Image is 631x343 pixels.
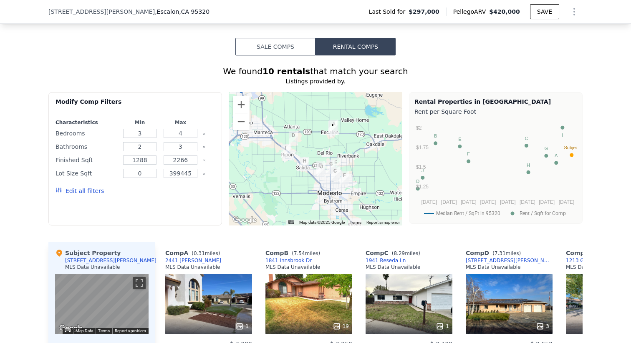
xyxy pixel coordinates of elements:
button: Edit all filters [56,187,104,195]
text: I [562,133,563,138]
button: Zoom in [233,96,250,113]
span: 8.29 [394,250,405,256]
div: We found that match your search [48,65,583,77]
text: $2 [416,125,422,131]
div: Comp C [366,249,424,257]
a: Terms (opens in new tab) [98,328,110,333]
span: Pellego ARV [453,8,490,16]
span: 7.31 [495,250,506,256]
div: Comp A [165,249,223,257]
text: [DATE] [421,199,437,205]
div: MLS Data Unavailable [466,264,521,270]
button: Rental Comps [315,38,396,55]
text: [DATE] [500,199,516,205]
span: ( miles) [389,250,424,256]
button: Map Data [76,328,93,334]
div: 3106 Carver Rd [317,163,326,177]
span: $297,000 [409,8,439,16]
text: B [434,133,437,138]
span: [STREET_ADDRESS][PERSON_NAME] [48,8,155,16]
div: 3700 Bridgeford Ln [326,160,336,174]
text: H [527,163,530,168]
span: Map data ©2025 Google [299,220,345,225]
div: Comp D [466,249,524,257]
img: Google [231,215,258,225]
div: Subject Property [55,249,121,257]
button: Clear [202,132,206,135]
text: F [467,151,470,156]
span: 7.54 [294,250,305,256]
button: Keyboard shortcuts [288,220,294,224]
button: Show Options [566,3,583,20]
div: MLS Data Unavailable [566,264,621,270]
div: Characteristics [56,119,118,126]
span: 0.31 [194,250,205,256]
text: J [422,168,424,173]
text: Median Rent / SqFt in 95320 [436,210,500,216]
div: 1941 Reseda Ln [366,257,406,264]
img: Google [57,323,85,334]
div: Finished Sqft [56,154,118,166]
button: Keyboard shortcuts [65,328,71,332]
span: Last Sold for [369,8,409,16]
div: 4612 Morningstar Ln [300,157,309,171]
div: Lot Size Sqft [56,168,118,179]
div: Street View [55,274,149,334]
button: Clear [202,159,206,162]
a: 1841 Innsbrook Dr [265,257,312,264]
a: Open this area in Google Maps (opens a new window) [57,323,85,334]
div: Min [121,119,159,126]
a: Terms (opens in new tab) [350,220,361,225]
div: 2441 Jessica Cir [329,120,338,134]
text: G [545,146,548,151]
strong: 10 rentals [262,66,310,76]
text: [DATE] [559,199,575,205]
div: Max [162,119,199,126]
a: Report a map error [366,220,400,225]
div: Comp E [566,249,623,257]
a: 2441 [PERSON_NAME] [165,257,221,264]
div: 1 [436,322,449,330]
span: , CA 95320 [179,8,209,15]
svg: A chart. [414,118,577,222]
div: 1647 Jerry Ave [328,121,337,135]
text: $1.25 [416,184,429,190]
div: Map [55,274,149,334]
span: , Escalon [155,8,209,16]
span: $420,000 [489,8,520,15]
text: $1.75 [416,145,429,150]
div: 1841 Innsbrook Dr [316,161,325,175]
button: Zoom out [233,113,250,130]
button: Clear [202,172,206,175]
button: Toggle fullscreen view [133,277,146,289]
text: $1.5 [416,164,426,170]
div: 3 [536,322,549,330]
text: [DATE] [520,199,535,205]
div: MLS Data Unavailable [165,264,220,270]
text: A [555,153,558,158]
text: D [416,179,419,184]
div: Listings provided by . [48,77,583,85]
div: MLS Data Unavailable [65,264,120,270]
span: ( miles) [288,250,323,256]
div: 1 [235,322,249,330]
text: [DATE] [539,199,555,205]
a: Open this area in Google Maps (opens a new window) [231,215,258,225]
div: Rental Properties in [GEOGRAPHIC_DATA] [414,98,577,106]
a: [STREET_ADDRESS][PERSON_NAME] [466,257,553,264]
span: ( miles) [489,250,524,256]
button: SAVE [530,4,559,19]
a: Report a problem [115,328,146,333]
div: Bathrooms [56,141,118,153]
text: Rent / Sqft for Comp [520,210,566,216]
button: Clear [202,145,206,149]
text: [DATE] [441,199,457,205]
span: ( miles) [188,250,223,256]
div: Modify Comp Filters [56,98,215,113]
a: 1213 Grand Prix Dr [566,257,614,264]
div: 15789 E Eugenia Ave [289,131,298,145]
